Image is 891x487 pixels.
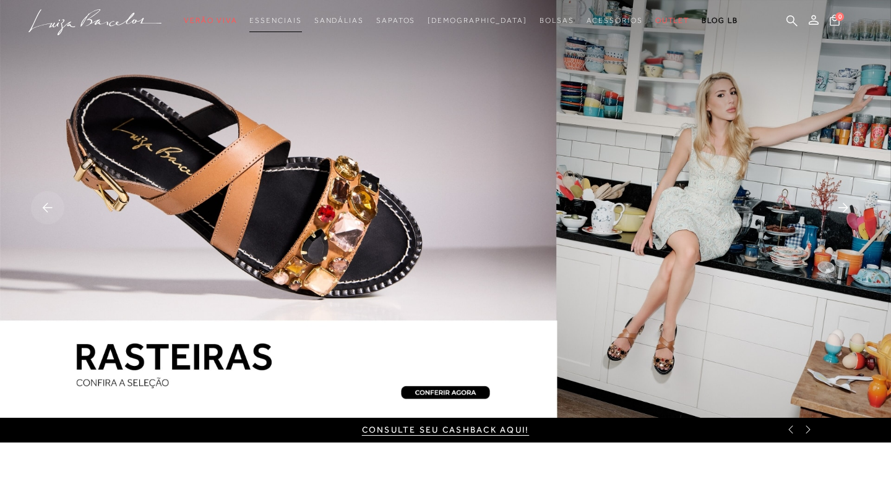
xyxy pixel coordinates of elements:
span: [DEMOGRAPHIC_DATA] [428,16,527,25]
a: BLOG LB [702,9,738,32]
a: noSubCategoriesText [428,9,527,32]
button: 0 [826,14,843,30]
a: categoryNavScreenReaderText [376,9,415,32]
span: 0 [835,12,844,21]
span: Outlet [655,16,690,25]
span: Sapatos [376,16,415,25]
a: categoryNavScreenReaderText [587,9,643,32]
span: Bolsas [540,16,574,25]
a: categoryNavScreenReaderText [655,9,690,32]
a: CONSULTE SEU CASHBACK AQUI! [362,425,529,434]
span: Essenciais [249,16,301,25]
span: BLOG LB [702,16,738,25]
a: categoryNavScreenReaderText [540,9,574,32]
span: Sandálias [314,16,364,25]
span: Acessórios [587,16,643,25]
a: categoryNavScreenReaderText [314,9,364,32]
span: Verão Viva [184,16,237,25]
a: categoryNavScreenReaderText [249,9,301,32]
a: categoryNavScreenReaderText [184,9,237,32]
